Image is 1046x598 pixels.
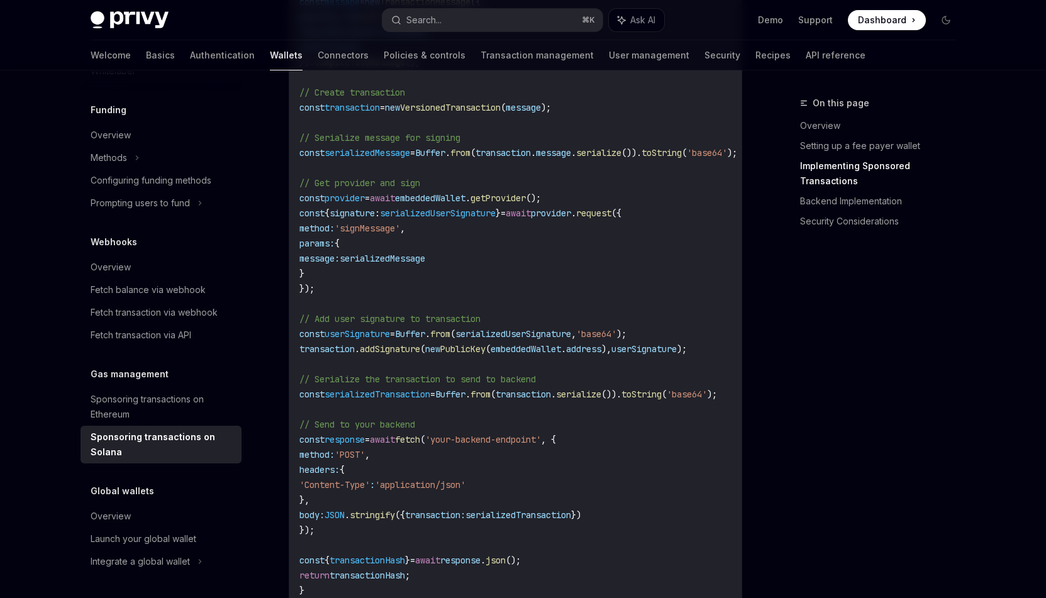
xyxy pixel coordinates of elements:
[491,389,496,400] span: (
[299,389,325,400] span: const
[566,343,601,355] span: address
[395,192,465,204] span: embeddedWallet
[299,223,335,234] span: method:
[486,343,491,355] span: (
[526,192,541,204] span: ();
[390,328,395,340] span: =
[806,40,865,70] a: API reference
[601,343,611,355] span: ),
[91,305,218,320] div: Fetch transaction via webhook
[91,531,196,546] div: Launch your global wallet
[616,328,626,340] span: );
[365,449,370,460] span: ,
[299,147,325,158] span: const
[365,192,370,204] span: =
[299,102,325,113] span: const
[91,282,206,297] div: Fetch balance via webhook
[410,147,415,158] span: =
[455,328,571,340] span: serializedUserSignature
[755,40,791,70] a: Recipes
[576,147,621,158] span: serialize
[704,40,740,70] a: Security
[299,524,314,536] span: });
[91,392,234,422] div: Sponsoring transactions on Ethereum
[91,429,234,460] div: Sponsoring transactions on Solana
[384,40,465,70] a: Policies & controls
[501,102,506,113] span: (
[420,434,425,445] span: (
[496,208,501,219] span: }
[450,147,470,158] span: from
[406,13,442,28] div: Search...
[400,102,501,113] span: VersionedTransaction
[365,434,370,445] span: =
[299,479,370,490] span: 'Content-Type'
[91,11,169,29] img: dark logo
[425,328,430,340] span: .
[440,343,486,355] span: PublicKey
[405,570,410,581] span: ;
[81,124,242,147] a: Overview
[299,177,420,189] span: // Get provider and sign
[325,147,410,158] span: serializedMessage
[571,208,576,219] span: .
[430,389,435,400] span: =
[642,147,682,158] span: toString
[506,555,521,566] span: ();
[299,343,355,355] span: transaction
[91,367,169,382] h5: Gas management
[440,555,481,566] span: response
[476,147,531,158] span: transaction
[330,570,405,581] span: transactionHash
[571,509,581,521] span: })
[425,434,541,445] span: 'your-backend-endpoint'
[445,147,450,158] span: .
[556,389,601,400] span: serialize
[335,449,365,460] span: 'POST'
[621,147,642,158] span: ()).
[330,555,405,566] span: transactionHash
[481,40,594,70] a: Transaction management
[370,479,375,490] span: :
[299,313,481,324] span: // Add user signature to transaction
[299,419,415,430] span: // Send to your backend
[299,208,325,219] span: const
[813,96,869,111] span: On this page
[481,555,486,566] span: .
[470,147,476,158] span: (
[410,555,415,566] span: =
[340,253,425,264] span: serializedMessage
[325,434,365,445] span: response
[350,509,395,521] span: stringify
[425,343,440,355] span: new
[465,389,470,400] span: .
[571,328,576,340] span: ,
[395,328,425,340] span: Buffer
[395,509,405,521] span: ({
[800,156,966,191] a: Implementing Sponsored Transactions
[91,328,191,343] div: Fetch transaction via API
[325,509,345,521] span: JSON
[571,147,576,158] span: .
[91,173,211,188] div: Configuring funding methods
[380,102,385,113] span: =
[486,555,506,566] span: json
[727,147,737,158] span: );
[936,10,956,30] button: Toggle dark mode
[506,102,541,113] span: message
[687,147,727,158] span: 'base64'
[91,40,131,70] a: Welcome
[91,150,127,165] div: Methods
[677,343,687,355] span: );
[609,40,689,70] a: User management
[91,554,190,569] div: Integrate a global wallet
[81,279,242,301] a: Fetch balance via webhook
[800,116,966,136] a: Overview
[470,389,491,400] span: from
[662,389,667,400] span: (
[190,40,255,70] a: Authentication
[576,328,616,340] span: 'base64'
[335,238,340,249] span: {
[465,192,470,204] span: .
[299,494,309,506] span: },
